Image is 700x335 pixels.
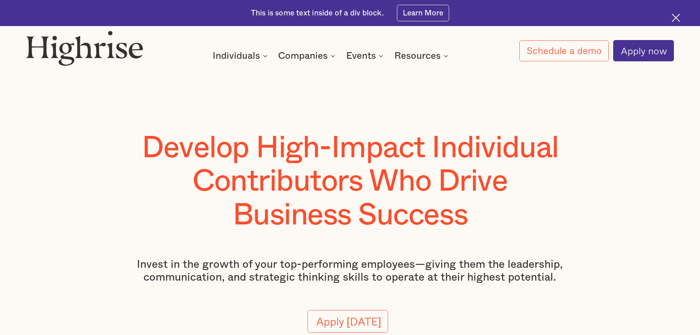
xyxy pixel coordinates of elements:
a: Apply now [613,40,674,61]
img: Cross icon [672,14,680,22]
div: Events [346,51,385,60]
a: Learn More [397,5,450,21]
img: Highrise logo [26,30,143,66]
div: Resources [394,51,441,60]
div: Companies [278,51,328,60]
div: Resources [394,51,450,60]
div: Individuals [213,51,260,60]
h1: Develop High-Impact Individual Contributors Who Drive Business Success [140,131,560,232]
div: Companies [278,51,337,60]
div: Individuals [213,51,270,60]
p: Invest in the growth of your top-performing employees—giving them the leadership, communication, ... [130,258,570,284]
a: Apply [DATE] [308,310,388,332]
div: This is some text inside of a div block. [251,8,384,18]
div: Events [346,51,376,60]
a: Schedule a demo [519,40,609,61]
